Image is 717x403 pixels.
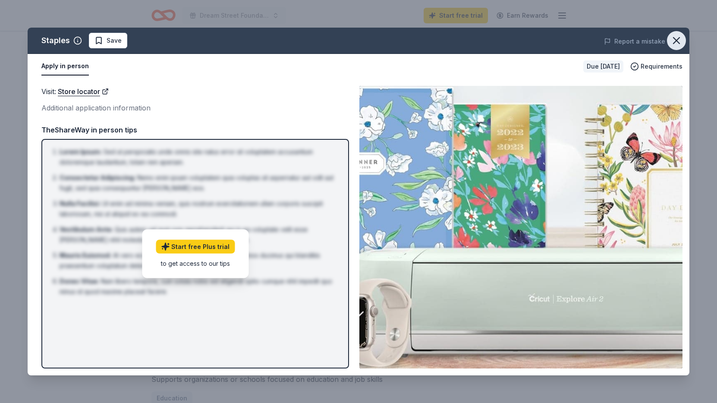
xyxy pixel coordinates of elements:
span: Vestibulum Ante : [60,226,113,233]
button: Requirements [630,61,682,72]
li: Ut enim ad minima veniam, quis nostrum exercitationem ullam corporis suscipit laboriosam, nisi ut... [60,198,336,219]
div: to get access to our tips [156,259,235,268]
li: At vero eos et accusamus et iusto odio dignissimos ducimus qui blanditiis praesentium voluptatum ... [60,250,336,271]
span: Lorem Ipsum : [60,148,102,155]
span: Consectetur Adipiscing : [60,174,135,181]
button: Save [89,33,127,48]
div: Due [DATE] [583,60,623,72]
li: Sed ut perspiciatis unde omnis iste natus error sit voluptatem accusantium doloremque laudantium,... [60,147,336,167]
span: Nulla Facilisi : [60,200,101,207]
a: Start free Plus trial [156,240,235,254]
li: Quis autem vel eum iure reprehenderit qui in ea voluptate velit esse [PERSON_NAME] nihil molestia... [60,224,336,245]
span: Save [107,35,122,46]
div: Staples [41,34,70,47]
img: Image for Staples [359,86,682,368]
button: Apply in person [41,57,89,76]
div: TheShareWay in person tips [41,124,349,135]
a: Store locator [58,86,109,97]
span: Mauris Euismod : [60,252,111,259]
div: Visit : [41,86,349,97]
li: Nam libero tempore, cum soluta nobis est eligendi optio cumque nihil impedit quo minus id quod ma... [60,276,336,297]
button: Report a mistake [604,36,665,47]
span: Donec Vitae : [60,277,99,285]
span: Requirements [641,61,682,72]
li: Nemo enim ipsam voluptatem quia voluptas sit aspernatur aut odit aut fugit, sed quia consequuntur... [60,173,336,193]
div: Additional application information [41,102,349,113]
